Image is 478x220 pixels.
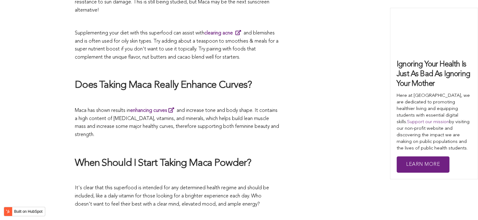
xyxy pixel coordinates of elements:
[75,157,279,170] h2: When Should I Start Taking Maca Powder?
[75,79,279,92] h2: Does Taking Maca Really Enhance Curves?
[75,108,279,137] span: Maca has shown results in and increase tone and body shape. It contains a high content of [MEDICA...
[75,31,278,60] span: Supplementing your diet with this superfood can assist with and blemishes and is often used for o...
[12,207,45,216] label: Built on HubSpot
[4,208,12,215] img: HubSpot sprocket logo
[397,156,449,173] a: Learn More
[130,108,177,113] a: enhancing curves
[204,31,233,36] strong: clearing acne
[204,31,244,36] a: clearing acne
[75,186,269,207] span: It's clear that this superfood is intended for any determined health regime and should be include...
[447,190,478,220] iframe: Chat Widget
[4,207,45,216] button: Built on HubSpot
[130,108,167,113] strong: enhancing curves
